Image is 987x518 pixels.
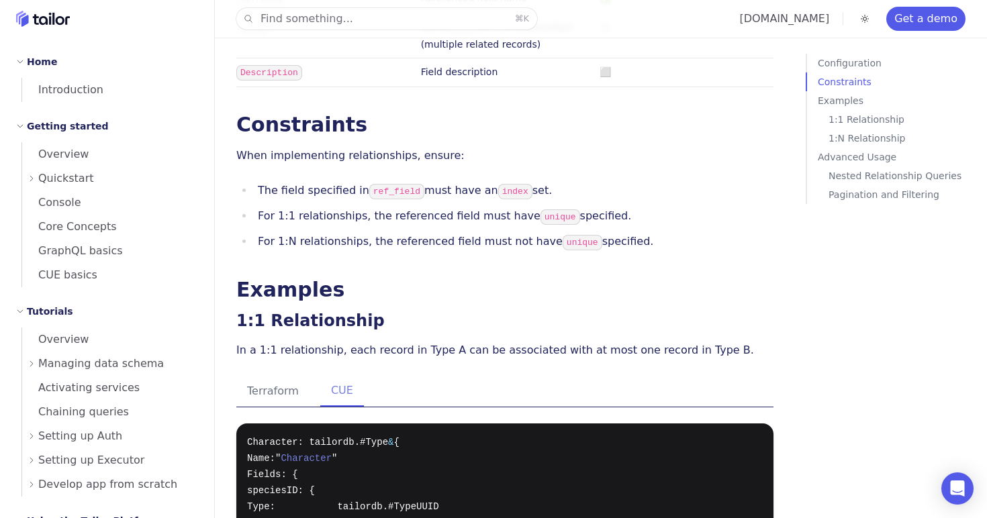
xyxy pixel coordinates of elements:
[236,8,537,30] button: Find something...⌘K
[38,451,144,470] span: Setting up Executor
[22,78,198,102] a: Introduction
[27,303,73,319] h2: Tutorials
[818,54,982,72] a: Configuration
[16,11,70,27] a: Home
[22,405,129,418] span: Chaining queries
[254,232,773,252] li: For 1:N relationships, the referenced field must not have specified.
[829,110,982,129] a: 1:1 Relationship
[22,142,198,166] a: Overview
[829,129,982,148] a: 1:N Relationship
[22,239,198,263] a: GraphQL basics
[22,400,198,424] a: Chaining queries
[275,453,281,464] span: "
[22,333,89,346] span: Overview
[818,72,982,91] a: Constraints
[22,148,89,160] span: Overview
[563,235,602,250] code: unique
[22,268,97,281] span: CUE basics
[320,376,364,407] button: CUE
[254,207,773,227] li: For 1:1 relationships, the referenced field must have specified.
[236,278,344,301] a: Examples
[22,381,140,394] span: Activating services
[247,453,275,464] span: Name:
[22,263,198,287] a: CUE basics
[27,118,109,134] h2: Getting started
[369,184,424,199] code: ref_field
[22,196,81,209] span: Console
[247,501,439,512] span: Type: tailordb.#TypeUUID
[739,12,829,25] a: [DOMAIN_NAME]
[38,427,122,446] span: Setting up Auth
[498,184,532,199] code: index
[818,148,982,166] a: Advanced Usage
[886,7,966,31] a: Get a demo
[22,220,117,233] span: Core Concepts
[22,191,198,215] a: Console
[332,453,337,464] span: "
[38,475,177,494] span: Develop app from scratch
[540,209,580,225] code: unique
[22,83,103,96] span: Introduction
[254,181,773,201] li: The field specified in must have an set.
[857,11,873,27] button: Toggle dark mode
[941,472,974,505] div: Open Intercom Messenger
[236,146,773,165] p: When implementing relationships, ensure:
[523,13,529,23] kbd: K
[22,376,198,400] a: Activating services
[236,113,367,136] a: Constraints
[594,58,773,87] td: ⬜
[22,244,123,257] span: GraphQL basics
[236,65,302,81] code: Description
[236,376,310,407] button: Terraform
[22,215,198,239] a: Core Concepts
[38,169,94,188] span: Quickstart
[22,327,198,352] a: Overview
[818,91,982,110] a: Examples
[393,437,399,448] span: {
[829,185,982,204] a: Pagination and Filtering
[38,354,164,373] span: Managing data schema
[514,13,523,23] kbd: ⌘
[236,311,385,330] a: 1:1 Relationship
[416,58,595,87] td: Field description
[829,166,982,185] a: Nested Relationship Queries
[236,341,773,360] p: In a 1:1 relationship, each record in Type A can be associated with at most one record in Type B.
[281,453,332,464] span: Character
[247,437,388,448] span: Character: tailordb.#Type
[247,485,315,496] span: speciesID: {
[27,54,57,70] h2: Home
[247,469,298,480] span: Fields: {
[388,437,393,448] span: &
